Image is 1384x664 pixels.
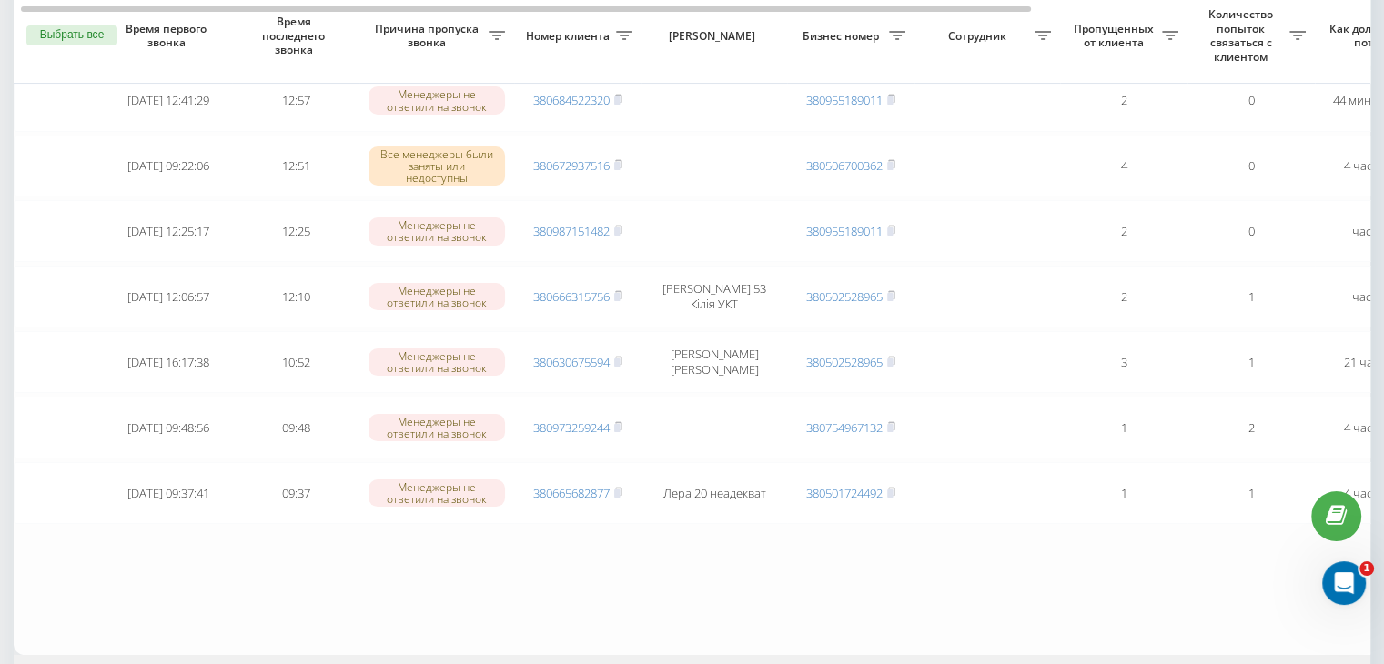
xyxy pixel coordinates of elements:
[1060,331,1187,393] td: 3
[1060,397,1187,458] td: 1
[369,146,505,186] div: Все менеджеры были заняты или недоступны
[369,479,505,507] div: Менеджеры не ответили на звонок
[806,419,883,436] a: 380754967132
[369,86,505,114] div: Менеджеры не ответили на звонок
[1187,397,1315,458] td: 2
[806,92,883,108] a: 380955189011
[232,136,359,197] td: 12:51
[369,348,505,376] div: Менеджеры не ответили на звонок
[806,223,883,239] a: 380955189011
[1060,200,1187,262] td: 2
[105,200,232,262] td: [DATE] 12:25:17
[1359,561,1374,576] span: 1
[657,29,772,44] span: [PERSON_NAME]
[1060,462,1187,524] td: 1
[105,136,232,197] td: [DATE] 09:22:06
[105,70,232,132] td: [DATE] 12:41:29
[1187,266,1315,327] td: 1
[247,15,345,57] span: Время последнего звонка
[806,288,883,305] a: 380502528965
[232,397,359,458] td: 09:48
[641,331,787,393] td: [PERSON_NAME] [PERSON_NAME]
[105,397,232,458] td: [DATE] 09:48:56
[1322,561,1366,605] iframe: Intercom live chat
[1060,70,1187,132] td: 2
[1187,200,1315,262] td: 0
[119,22,217,50] span: Время первого звонка
[1197,7,1289,64] span: Количество попыток связаться с клиентом
[806,157,883,174] a: 380506700362
[1187,462,1315,524] td: 1
[369,283,505,310] div: Менеджеры не ответили на звонок
[1060,136,1187,197] td: 4
[523,29,616,44] span: Номер клиента
[1187,136,1315,197] td: 0
[641,266,787,327] td: [PERSON_NAME] 53 Кілія УКТ
[232,266,359,327] td: 12:10
[105,462,232,524] td: [DATE] 09:37:41
[533,485,610,501] a: 380665682877
[1069,22,1162,50] span: Пропущенных от клиента
[533,419,610,436] a: 380973259244
[806,485,883,501] a: 380501724492
[533,288,610,305] a: 380666315756
[105,331,232,393] td: [DATE] 16:17:38
[369,22,489,50] span: Причина пропуска звонка
[232,331,359,393] td: 10:52
[533,92,610,108] a: 380684522320
[533,157,610,174] a: 380672937516
[641,462,787,524] td: Лера 20 неадекват
[1060,266,1187,327] td: 2
[924,29,1035,44] span: Сотрудник
[533,354,610,370] a: 380630675594
[232,70,359,132] td: 12:57
[796,29,889,44] span: Бизнес номер
[369,217,505,245] div: Менеджеры не ответили на звонок
[105,266,232,327] td: [DATE] 12:06:57
[232,462,359,524] td: 09:37
[369,414,505,441] div: Менеджеры не ответили на звонок
[26,25,117,45] button: Выбрать все
[533,223,610,239] a: 380987151482
[1187,331,1315,393] td: 1
[1187,70,1315,132] td: 0
[806,354,883,370] a: 380502528965
[232,200,359,262] td: 12:25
